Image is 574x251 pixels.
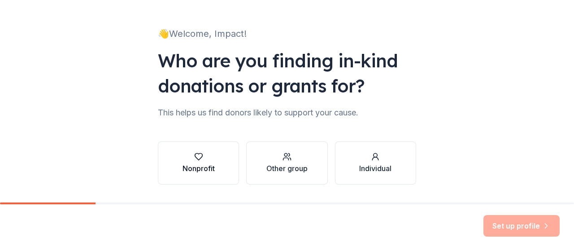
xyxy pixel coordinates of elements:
[158,141,239,185] button: Nonprofit
[335,141,416,185] button: Individual
[246,141,327,185] button: Other group
[158,26,416,41] div: 👋 Welcome, Impact!
[183,163,215,174] div: Nonprofit
[359,163,391,174] div: Individual
[158,106,416,120] div: This helps us find donors likely to support your cause.
[158,48,416,98] div: Who are you finding in-kind donations or grants for?
[266,163,308,174] div: Other group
